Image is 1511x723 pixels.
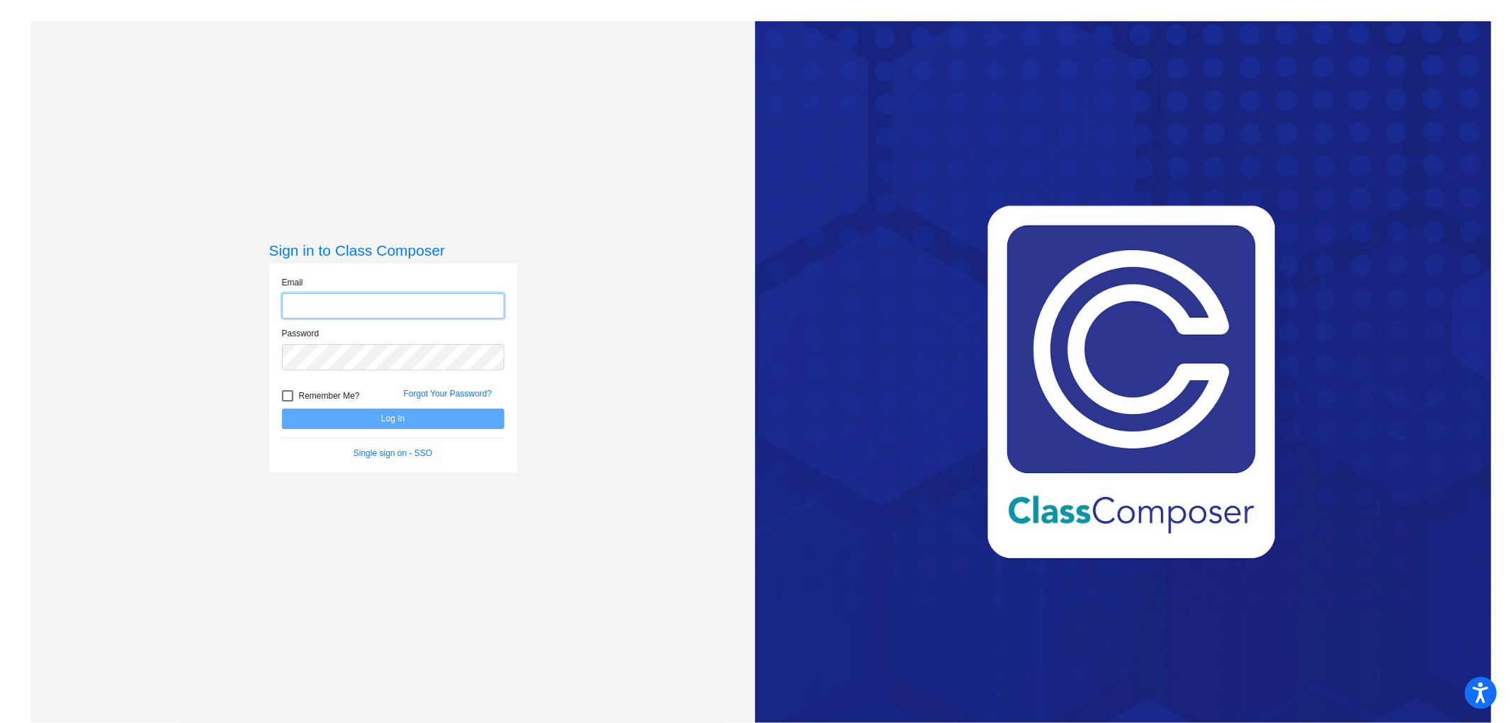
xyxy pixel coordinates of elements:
span: Remember Me? [299,387,360,404]
label: Password [282,327,319,340]
a: Single sign on - SSO [353,448,432,458]
button: Log In [282,409,504,429]
h3: Sign in to Class Composer [269,241,517,259]
label: Email [282,276,303,289]
a: Forgot Your Password? [404,389,492,399]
